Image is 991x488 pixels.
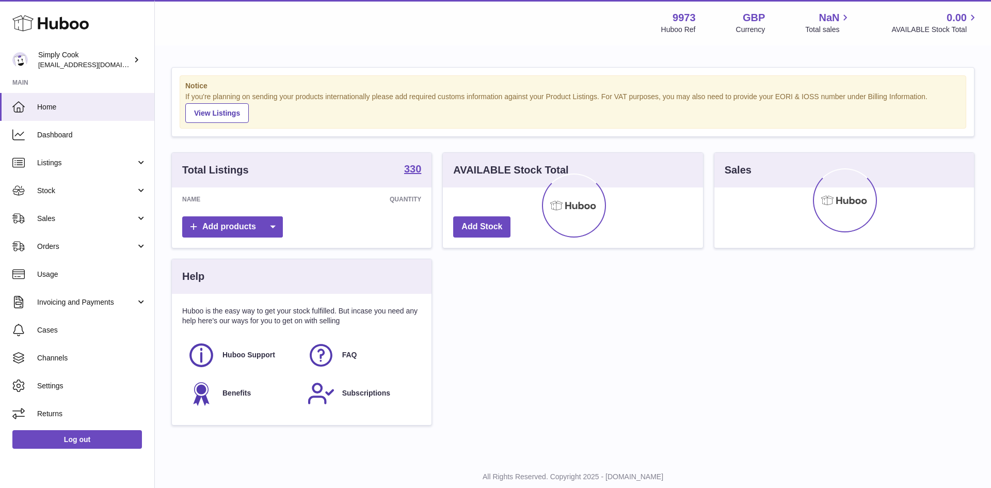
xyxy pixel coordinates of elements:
th: Name [172,187,283,211]
span: FAQ [342,350,357,360]
span: [EMAIL_ADDRESS][DOMAIN_NAME] [38,60,152,69]
span: Invoicing and Payments [37,297,136,307]
span: Usage [37,270,147,279]
h3: AVAILABLE Stock Total [453,163,568,177]
span: Listings [37,158,136,168]
p: All Rights Reserved. Copyright 2025 - [DOMAIN_NAME] [163,472,983,482]
h3: Sales [725,163,752,177]
strong: 9973 [673,11,696,25]
div: Huboo Ref [661,25,696,35]
a: View Listings [185,103,249,123]
span: Sales [37,214,136,224]
span: Returns [37,409,147,419]
span: Total sales [805,25,851,35]
span: Dashboard [37,130,147,140]
span: AVAILABLE Stock Total [891,25,979,35]
strong: GBP [743,11,765,25]
a: Log out [12,430,142,449]
span: Channels [37,353,147,363]
span: Huboo Support [222,350,275,360]
h3: Total Listings [182,163,249,177]
span: Home [37,102,147,112]
strong: Notice [185,81,961,91]
span: Orders [37,242,136,251]
a: 330 [404,164,421,176]
span: 0.00 [947,11,967,25]
span: Subscriptions [342,388,390,398]
a: Add Stock [453,216,510,238]
a: NaN Total sales [805,11,851,35]
span: NaN [819,11,839,25]
a: 0.00 AVAILABLE Stock Total [891,11,979,35]
a: Benefits [187,380,297,407]
a: Huboo Support [187,341,297,369]
a: Subscriptions [307,380,417,407]
a: Add products [182,216,283,238]
div: Simply Cook [38,50,131,70]
span: Stock [37,186,136,196]
span: Settings [37,381,147,391]
span: Benefits [222,388,251,398]
span: Cases [37,325,147,335]
div: Currency [736,25,765,35]
div: If you're planning on sending your products internationally please add required customs informati... [185,92,961,123]
th: Quantity [283,187,432,211]
strong: 330 [404,164,421,174]
p: Huboo is the easy way to get your stock fulfilled. But incase you need any help here's our ways f... [182,306,421,326]
h3: Help [182,270,204,284]
a: FAQ [307,341,417,369]
img: internalAdmin-9973@internal.huboo.com [12,52,28,68]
